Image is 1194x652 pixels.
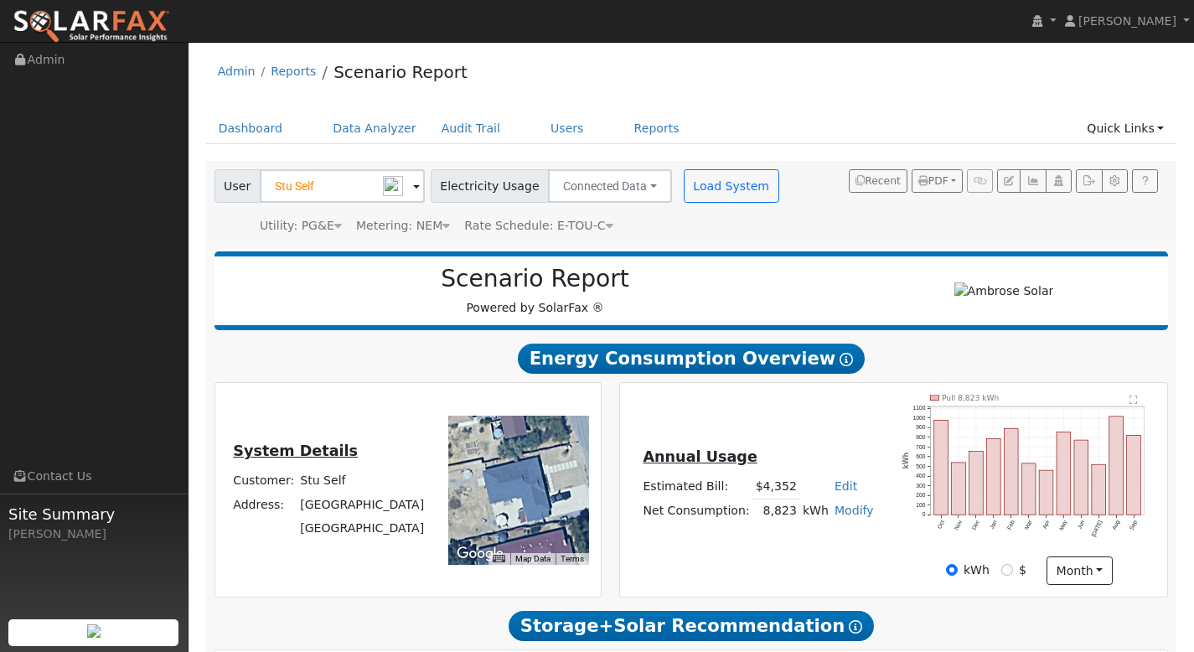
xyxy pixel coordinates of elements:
text: Pull 8,823 kWh [942,393,1000,402]
text: Dec [971,519,981,530]
a: Scenario Report [333,62,468,82]
text: 800 [917,434,926,440]
i: Show Help [849,620,862,634]
input: $ [1001,564,1013,576]
button: Multi-Series Graph [1020,169,1046,193]
a: Help Link [1132,169,1158,193]
rect: onclick="" [1057,432,1071,515]
text: 900 [917,424,926,430]
button: Map Data [515,553,550,565]
i: Show Help [840,353,853,366]
div: [PERSON_NAME] [8,525,179,543]
span: Alias: HETOUC [464,219,613,232]
span: Site Summary [8,503,179,525]
text: Apr [1042,519,1052,530]
a: Data Analyzer [320,113,429,144]
button: Login As [1046,169,1072,193]
a: Open this area in Google Maps (opens a new window) [452,543,508,565]
rect: onclick="" [987,439,1001,515]
text: May [1058,519,1069,531]
label: $ [1019,561,1026,579]
img: retrieve [87,624,101,638]
text: 700 [917,444,926,450]
td: $4,352 [752,474,799,499]
td: Address: [230,493,297,516]
img: Google [452,543,508,565]
span: PDF [918,175,948,187]
button: Recent [849,169,907,193]
text:  [1129,395,1137,404]
div: Utility: PG&E [260,217,342,235]
a: Reports [271,65,316,78]
u: Annual Usage [643,448,757,465]
text: 1000 [913,415,926,421]
a: Terms (opens in new tab) [561,554,584,563]
td: [GEOGRAPHIC_DATA] [297,516,427,540]
a: Admin [218,65,256,78]
text: 100 [917,502,926,508]
rect: onclick="" [952,463,966,515]
a: Dashboard [206,113,296,144]
a: Reports [622,113,692,144]
span: User [215,169,261,203]
text: 1100 [913,405,926,411]
a: Edit [835,479,857,493]
rect: onclick="" [1092,464,1106,515]
div: Metering: NEM [356,217,450,235]
rect: onclick="" [969,452,984,515]
td: 8,823 [752,499,799,523]
text: 0 [923,511,926,517]
text: [DATE] [1090,519,1104,538]
button: Connected Data [548,169,672,203]
text: Oct [937,519,946,530]
h2: Scenario Report [231,265,839,293]
text: Sep [1129,519,1139,530]
a: Users [538,113,597,144]
span: Electricity Usage [431,169,549,203]
text: Jan [989,519,998,530]
text: 500 [917,463,926,469]
text: 300 [917,483,926,489]
u: System Details [233,442,358,459]
label: kWh [964,561,990,579]
text: Nov [954,519,964,530]
button: Edit User [997,169,1021,193]
text: Jun [1077,519,1086,530]
a: Modify [835,504,874,517]
button: month [1047,556,1113,585]
span: Storage+Solar Recommendation [509,611,874,641]
button: PDF [912,169,963,193]
input: Select a User [260,169,425,203]
rect: onclick="" [1039,470,1053,515]
text: Aug [1111,519,1121,530]
rect: onclick="" [1109,417,1124,515]
rect: onclick="" [1005,428,1019,515]
rect: onclick="" [1074,440,1088,515]
span: Energy Consumption Overview [518,344,865,374]
rect: onclick="" [1127,435,1141,515]
text: kWh [902,452,910,468]
img: npw-badge-icon-locked.svg [383,176,403,196]
td: Customer: [230,469,297,493]
a: Audit Trail [429,113,513,144]
text: Mar [1024,519,1034,530]
td: [GEOGRAPHIC_DATA] [297,493,427,516]
a: Quick Links [1074,113,1176,144]
button: Export Interval Data [1076,169,1102,193]
button: Keyboard shortcuts [493,553,504,565]
td: Net Consumption: [640,499,752,523]
button: Settings [1102,169,1128,193]
rect: onclick="" [1022,463,1036,515]
rect: onclick="" [934,420,948,515]
text: 600 [917,453,926,459]
text: 200 [917,492,926,498]
img: SolarFax [13,9,170,44]
button: Load System [684,169,779,203]
text: 400 [917,473,926,479]
td: Estimated Bill: [640,474,752,499]
text: Feb [1006,519,1016,530]
input: kWh [946,564,958,576]
div: Powered by SolarFax ® [223,265,848,317]
td: kWh [799,499,831,523]
span: [PERSON_NAME] [1078,14,1176,28]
